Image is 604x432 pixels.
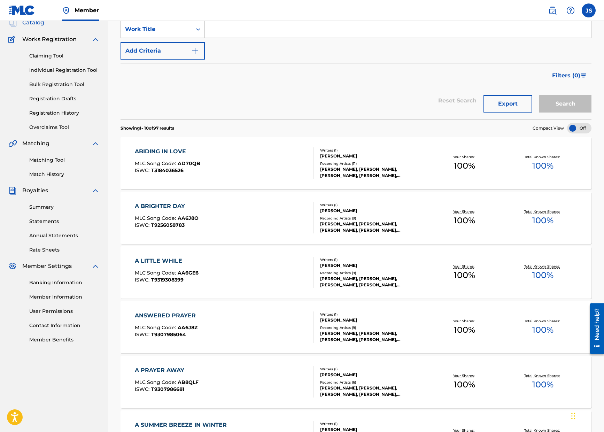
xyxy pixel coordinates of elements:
[29,124,100,131] a: Overclaims Tool
[453,318,476,324] p: Your Shares:
[453,373,476,378] p: Your Shares:
[532,160,553,172] span: 100 %
[29,203,100,211] a: Summary
[29,109,100,117] a: Registration History
[135,277,151,283] span: ISWC :
[524,154,562,160] p: Total Known Shares:
[29,293,100,301] a: Member Information
[566,6,575,15] img: help
[178,215,199,221] span: AA6J8O
[545,3,559,17] a: Public Search
[29,52,100,60] a: Claiming Tool
[524,209,562,214] p: Total Known Shares:
[29,156,100,164] a: Matching Tool
[29,67,100,74] a: Individual Registration Tool
[29,95,100,102] a: Registration Drafts
[8,18,44,27] a: CatalogCatalog
[320,262,425,269] div: [PERSON_NAME]
[91,186,100,195] img: expand
[29,279,100,286] a: Banking Information
[91,139,100,148] img: expand
[320,380,425,385] div: Recording Artists ( 6 )
[320,202,425,208] div: Writers ( 1 )
[564,3,578,17] div: Help
[320,317,425,323] div: [PERSON_NAME]
[320,367,425,372] div: Writers ( 1 )
[22,18,44,27] span: Catalog
[320,221,425,233] div: [PERSON_NAME], [PERSON_NAME], [PERSON_NAME], [PERSON_NAME], [PERSON_NAME]
[8,139,17,148] img: Matching
[29,322,100,329] a: Contact Information
[454,324,475,336] span: 100 %
[320,276,425,288] div: [PERSON_NAME], [PERSON_NAME], [PERSON_NAME], [PERSON_NAME], [PERSON_NAME]
[524,318,562,324] p: Total Known Shares:
[552,71,580,80] span: Filters ( 0 )
[135,324,178,331] span: MLC Song Code :
[454,378,475,391] span: 100 %
[320,216,425,221] div: Recording Artists ( 9 )
[524,264,562,269] p: Total Known Shares:
[571,406,575,426] div: Drag
[454,269,475,281] span: 100 %
[8,35,17,44] img: Works Registration
[453,209,476,214] p: Your Shares:
[320,161,425,166] div: Recording Artists ( 11 )
[135,270,178,276] span: MLC Song Code :
[320,312,425,317] div: Writers ( 1 )
[532,324,553,336] span: 100 %
[135,222,151,228] span: ISWC :
[582,3,596,17] div: User Menu
[121,42,205,60] button: Add Criteria
[569,399,604,432] iframe: Chat Widget
[29,336,100,344] a: Member Benefits
[22,262,72,270] span: Member Settings
[121,301,591,353] a: ANSWERED PRAYERMLC Song Code:AA6J8ZISWC:T9307985064Writers (1)[PERSON_NAME]Recording Artists (9)[...
[151,277,184,283] span: T9319308399
[584,301,604,357] iframe: Resource Center
[29,81,100,88] a: Bulk Registration Tool
[135,202,199,210] div: A BRIGHTER DAY
[8,262,17,270] img: Member Settings
[135,311,199,320] div: ANSWERED PRAYER
[178,160,200,167] span: AD70QB
[8,5,35,15] img: MLC Logo
[29,171,100,178] a: Match History
[121,137,591,189] a: ABIDING IN LOVEMLC Song Code:AD70QBISWC:T3184036526Writers (1)[PERSON_NAME]Recording Artists (11)...
[320,325,425,330] div: Recording Artists ( 9 )
[453,264,476,269] p: Your Shares:
[524,373,562,378] p: Total Known Shares:
[178,270,199,276] span: AA6GE6
[135,331,151,338] span: ISWC :
[135,386,151,392] span: ISWC :
[532,269,553,281] span: 100 %
[125,25,188,33] div: Work Title
[320,148,425,153] div: Writers ( 1 )
[29,218,100,225] a: Statements
[151,222,185,228] span: T9256058783
[548,67,591,84] button: Filters (0)
[8,18,17,27] img: Catalog
[320,385,425,398] div: [PERSON_NAME], [PERSON_NAME], [PERSON_NAME], [PERSON_NAME], [PERSON_NAME]
[178,379,199,385] span: AB8QLF
[320,166,425,179] div: [PERSON_NAME], [PERSON_NAME], [PERSON_NAME], [PERSON_NAME], [PERSON_NAME]
[91,262,100,270] img: expand
[453,154,476,160] p: Your Shares:
[135,215,178,221] span: MLC Song Code :
[135,167,151,173] span: ISWC :
[121,246,591,299] a: A LITTLE WHILEMLC Song Code:AA6GE6ISWC:T9319308399Writers (1)[PERSON_NAME]Recording Artists (9)[P...
[8,186,17,195] img: Royalties
[135,257,199,265] div: A LITTLE WHILE
[191,47,199,55] img: 9d2ae6d4665cec9f34b9.svg
[320,208,425,214] div: [PERSON_NAME]
[135,421,230,429] div: A SUMMER BREEZE IN WINTER
[320,421,425,426] div: Writers ( 1 )
[121,125,174,131] p: Showing 1 - 10 of 97 results
[320,153,425,159] div: [PERSON_NAME]
[135,147,200,156] div: ABIDING IN LOVE
[121,21,591,119] form: Search Form
[151,386,184,392] span: T9307986681
[91,35,100,44] img: expand
[29,308,100,315] a: User Permissions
